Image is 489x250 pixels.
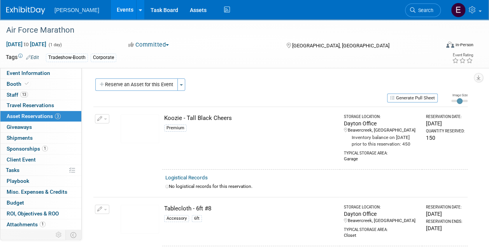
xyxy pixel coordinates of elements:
[192,215,202,222] div: 6ft
[7,92,28,98] span: Staff
[7,210,59,217] span: ROI, Objectives & ROO
[121,114,159,143] img: View Images
[26,55,39,60] a: Edit
[46,54,88,62] div: Tradeshow-Booth
[426,205,464,210] div: Reservation Date:
[7,200,24,206] span: Budget
[42,146,48,151] span: 1
[91,54,116,62] div: Corporate
[52,230,66,240] td: Personalize Event Tab Strip
[405,40,473,52] div: Event Format
[344,210,419,218] div: Dayton Office
[121,205,159,234] img: View Images
[6,53,39,62] td: Tags
[4,23,433,37] div: Air Force Marathon
[344,224,419,233] div: Typical Storage Area:
[415,7,433,13] span: Search
[426,224,464,232] div: [DATE]
[0,122,81,132] a: Giveaways
[7,178,29,184] span: Playbook
[426,128,464,134] div: Quantity Reserved:
[0,208,81,219] a: ROI, Objectives & ROO
[7,102,54,108] span: Travel Reservations
[0,144,81,154] a: Sponsorships1
[426,120,464,127] div: [DATE]
[66,230,82,240] td: Toggle Event Tabs
[25,82,29,86] i: Booth reservation complete
[7,113,61,119] span: Asset Reservations
[20,92,28,97] span: 13
[0,68,81,78] a: Event Information
[7,70,50,76] span: Event Information
[164,125,187,132] div: Premium
[344,156,419,162] div: Garage
[126,41,172,49] button: Committed
[426,134,464,142] div: 150
[6,167,19,173] span: Tasks
[164,205,337,213] div: Tablecloth - 6ft #8
[0,176,81,186] a: Playbook
[344,127,419,134] div: Beavercreek, [GEOGRAPHIC_DATA]
[7,221,46,227] span: Attachments
[344,205,419,210] div: Storage Location:
[344,218,419,224] div: Beavercreek, [GEOGRAPHIC_DATA]
[426,219,464,224] div: Reservation Ends:
[344,233,419,239] div: Closet
[0,90,81,100] a: Staff13
[7,156,36,163] span: Client Event
[165,175,208,181] a: Logistical Records
[40,221,46,227] span: 1
[48,42,62,47] span: (1 day)
[6,7,45,14] img: ExhibitDay
[426,210,464,218] div: [DATE]
[455,42,473,48] div: In-Person
[344,148,419,156] div: Typical Storage Area:
[0,187,81,197] a: Misc. Expenses & Credits
[165,183,464,190] div: No logistical records for this reservation.
[7,135,33,141] span: Shipments
[344,134,419,148] div: Inventory balance on [DATE] prior to this reservation: 450
[0,219,81,230] a: Attachments1
[23,41,30,47] span: to
[95,78,178,91] button: Reserve an Asset for this Event
[7,189,67,195] span: Misc. Expenses & Credits
[7,81,30,87] span: Booth
[446,42,454,48] img: Format-Inperson.png
[0,79,81,89] a: Booth
[0,133,81,143] a: Shipments
[405,3,441,17] a: Search
[451,93,468,97] div: Image Size
[426,114,464,120] div: Reservation Date:
[344,120,419,127] div: Dayton Office
[0,198,81,208] a: Budget
[7,146,48,152] span: Sponsorships
[54,7,99,13] span: [PERSON_NAME]
[6,41,47,48] span: [DATE] [DATE]
[344,114,419,120] div: Storage Location:
[164,215,189,222] div: Accessory
[0,100,81,111] a: Travel Reservations
[7,124,32,130] span: Giveaways
[387,94,438,102] button: Generate Pull Sheet
[0,155,81,165] a: Client Event
[452,53,473,57] div: Event Rating
[0,165,81,175] a: Tasks
[0,111,81,122] a: Asset Reservations3
[292,43,389,49] span: [GEOGRAPHIC_DATA], [GEOGRAPHIC_DATA]
[55,113,61,119] span: 3
[451,3,466,17] img: Emy Volk
[164,114,337,122] div: Koozie - Tall Black Cheers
